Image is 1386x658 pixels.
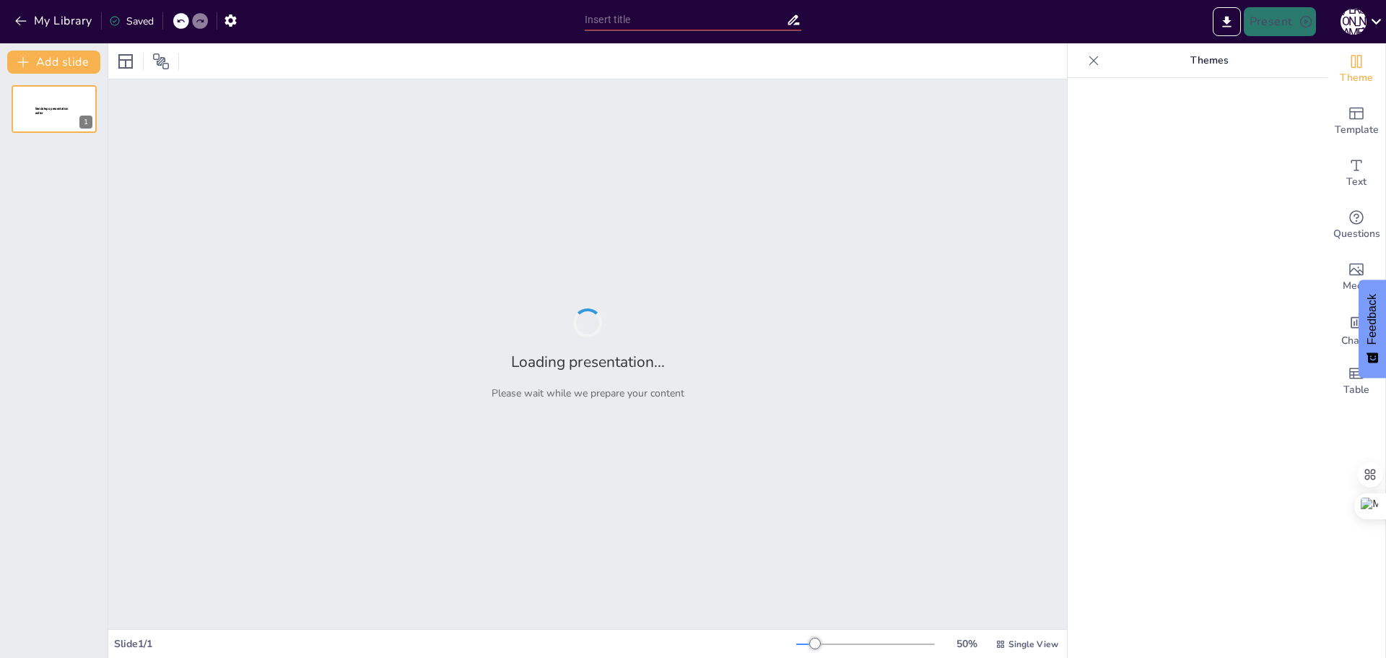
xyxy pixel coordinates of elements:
[492,386,684,400] p: Please wait while we prepare your content
[35,107,69,115] span: Sendsteps presentation editor
[75,90,92,107] button: Cannot delete last slide
[1341,7,1367,36] button: [PERSON_NAME]
[1008,638,1058,650] span: Single View
[1328,251,1385,303] div: Add images, graphics, shapes or video
[114,50,137,73] div: Layout
[1328,355,1385,407] div: Add a table
[1244,7,1316,36] button: Present
[511,352,665,372] h2: Loading presentation...
[585,9,786,30] input: Insert title
[1328,147,1385,199] div: Add text boxes
[1359,280,1386,378] button: Feedback - Show survey
[7,51,100,74] button: Add slide
[1341,333,1372,349] span: Charts
[1333,226,1380,242] span: Questions
[1341,9,1367,35] div: [PERSON_NAME]
[114,637,796,651] div: Slide 1 / 1
[1343,382,1369,398] span: Table
[1340,70,1373,86] span: Theme
[11,9,98,33] button: My Library
[1105,43,1313,78] p: Themes
[1213,7,1241,36] button: Export to PowerPoint
[1328,43,1385,95] div: Change the overall theme
[55,90,72,107] button: Duplicate Slide
[79,116,92,129] div: 1
[1335,122,1379,138] span: Template
[1346,174,1367,190] span: Text
[152,53,170,70] span: Position
[12,85,97,133] div: 1
[949,637,984,651] div: 50 %
[1328,303,1385,355] div: Add charts and graphs
[1328,95,1385,147] div: Add ready made slides
[1366,294,1379,345] span: Feedback
[1328,199,1385,251] div: Get real-time input from your audience
[109,14,154,28] div: Saved
[1343,278,1371,294] span: Media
